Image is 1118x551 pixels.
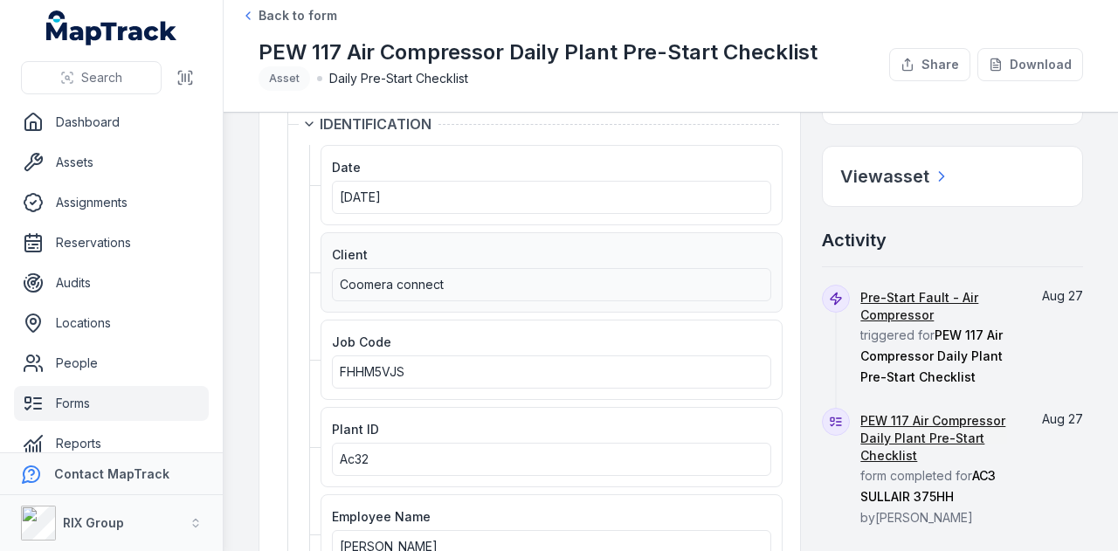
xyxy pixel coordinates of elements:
[340,189,381,204] span: [DATE]
[860,413,1017,525] span: form completed for by [PERSON_NAME]
[14,346,209,381] a: People
[54,466,169,481] strong: Contact MapTrack
[860,290,1017,384] span: triggered for
[14,185,209,220] a: Assignments
[259,7,337,24] span: Back to form
[977,48,1083,81] button: Download
[46,10,177,45] a: MapTrack
[241,7,337,24] a: Back to form
[340,364,404,379] span: FHHM5VJS
[14,225,209,260] a: Reservations
[1042,411,1083,426] span: Aug 27
[329,70,468,87] span: Daily Pre-Start Checklist
[860,412,1017,465] a: PEW 117 Air Compressor Daily Plant Pre-Start Checklist
[14,145,209,180] a: Assets
[332,509,431,524] span: Employee Name
[1042,288,1083,303] span: Aug 27
[259,66,310,91] div: Asset
[340,189,381,204] time: 27/08/2025, 12:00:00 am
[14,306,209,341] a: Locations
[320,114,431,134] span: IDENTIFICATION
[21,61,162,94] button: Search
[340,277,444,292] span: Coomera connect
[14,105,209,140] a: Dashboard
[14,386,209,421] a: Forms
[332,334,391,349] span: Job Code
[860,289,1017,324] a: Pre-Start Fault - Air Compressor
[340,451,369,466] span: Ac32
[332,247,368,262] span: Client
[332,422,379,437] span: Plant ID
[14,265,209,300] a: Audits
[840,164,929,189] h2: View asset
[1042,288,1083,303] time: 27/08/2025, 7:04:19 am
[822,228,887,252] h2: Activity
[860,327,1003,384] span: PEW 117 Air Compressor Daily Plant Pre-Start Checklist
[889,48,970,81] button: Share
[332,160,361,175] span: Date
[1042,411,1083,426] time: 27/08/2025, 7:04:19 am
[14,426,209,461] a: Reports
[81,69,122,86] span: Search
[259,38,818,66] h1: PEW 117 Air Compressor Daily Plant Pre-Start Checklist
[840,164,950,189] a: Viewasset
[63,515,124,530] strong: RIX Group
